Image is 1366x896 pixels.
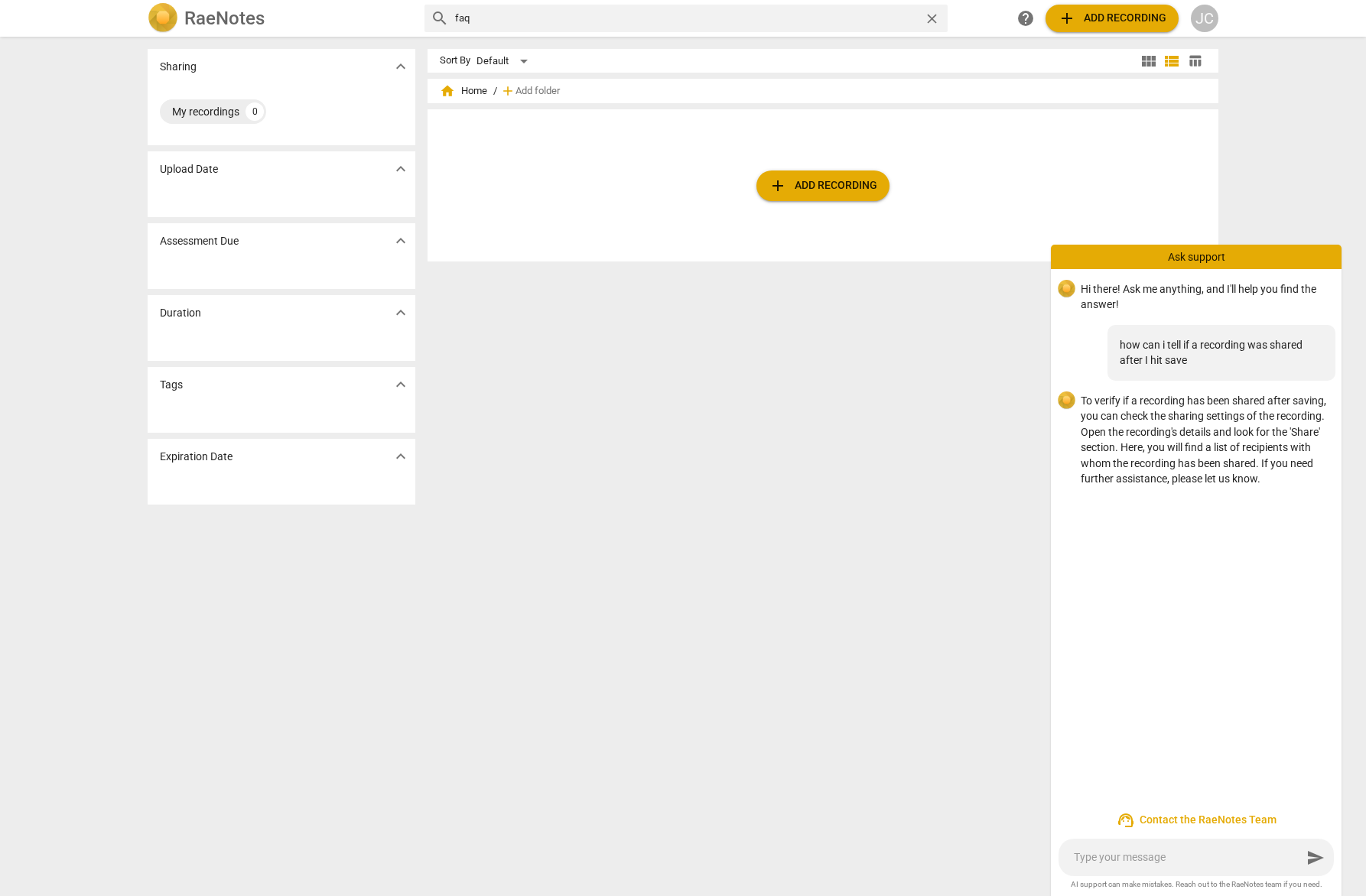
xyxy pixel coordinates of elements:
span: expand_more [392,160,410,178]
span: AI support can make mistakes. Reach out to the RaeNotes team if you need. [1063,879,1329,890]
img: 07265d9b138777cce26606498f17c26b.svg [1058,391,1075,410]
button: Upload [1046,5,1179,32]
span: / [493,86,497,97]
span: table_chart [1188,54,1202,68]
button: Show more [389,55,412,78]
p: Assessment Due [160,233,239,249]
div: Default [476,49,533,73]
div: how can i tell if a recording was shared after I hit save [1107,325,1335,381]
button: JC [1191,5,1218,32]
span: view_module [1140,52,1158,70]
span: home [440,83,455,99]
button: Show more [389,445,412,468]
span: add [1058,9,1076,28]
button: List view [1160,50,1183,73]
span: view_list [1163,52,1181,70]
span: send [1306,849,1325,867]
span: expand_more [392,375,410,394]
button: Send [1302,844,1329,872]
span: Add recording [1058,9,1166,28]
div: Ask support [1051,245,1342,269]
img: Logo [148,3,178,34]
a: LogoRaeNotes [148,3,412,34]
p: Upload Date [160,161,218,177]
button: Upload [756,170,890,201]
p: Sharing [160,59,197,75]
div: Sort By [440,55,470,67]
span: Add recording [769,177,877,195]
span: expand_more [392,304,410,322]
span: Home [440,83,487,99]
span: Add folder [516,86,560,97]
button: Show more [389,229,412,252]
p: To verify if a recording has been shared after saving, you can check the sharing settings of the ... [1081,393,1329,487]
p: Tags [160,377,183,393]
span: add [769,177,787,195]
span: add [500,83,516,99]
span: Contact the RaeNotes Team [1063,811,1329,829]
span: expand_more [392,447,410,466]
span: close [924,11,940,27]
span: search [431,9,449,28]
span: expand_more [392,232,410,250]
p: Duration [160,305,201,321]
button: Tile view [1137,50,1160,73]
a: Help [1012,5,1039,32]
h2: RaeNotes [184,8,265,29]
span: expand_more [392,57,410,76]
span: help [1016,9,1035,28]
button: Show more [389,157,412,180]
button: Contact the RaeNotes Team [1051,805,1342,836]
button: Show more [389,373,412,396]
div: 0 [246,102,264,121]
button: Show more [389,301,412,324]
p: Hi there! Ask me anything, and I'll help you find the answer! [1081,281,1329,313]
span: support_agent [1117,811,1135,829]
img: 07265d9b138777cce26606498f17c26b.svg [1058,280,1075,298]
button: Table view [1183,50,1206,73]
p: Expiration Date [160,449,233,465]
input: Search [455,6,918,31]
div: My recordings [172,104,239,119]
